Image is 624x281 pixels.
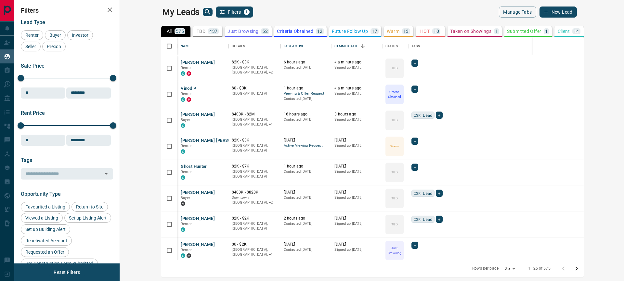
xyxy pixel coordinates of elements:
p: 575 [176,29,184,33]
span: Renter [181,66,192,70]
button: Go to next page [570,262,583,275]
span: Renter [23,33,41,38]
div: 25 [502,264,518,273]
span: Pre-Construction Form Submitted [23,261,96,266]
span: Reactivated Account [23,238,70,243]
p: Taken on Showings [450,29,491,33]
span: Sale Price [21,63,45,69]
div: mrloft.ca [181,201,185,206]
button: [PERSON_NAME] [PERSON_NAME] [181,138,250,144]
p: Criteria Obtained [386,89,403,99]
p: Future Follow Up [332,29,368,33]
p: [DATE] [284,242,328,247]
p: West End, Toronto [232,195,277,205]
p: 1 hour ago [284,86,328,91]
div: Viewed a Listing [21,213,63,223]
p: 1 hour ago [284,164,328,169]
div: Last Active [280,37,331,55]
p: [DATE] [334,164,379,169]
p: Contacted [DATE] [284,195,328,200]
div: Reactivated Account [21,236,72,246]
p: Signed up [DATE] [334,247,379,252]
p: 16 hours ago [284,112,328,117]
span: Opportunity Type [21,191,61,197]
p: Contacted [DATE] [284,169,328,174]
span: ISR Lead [414,216,432,222]
h1: My Leads [162,7,200,17]
div: condos.ca [181,227,185,232]
span: Renter [181,144,192,148]
div: property.ca [187,71,191,76]
button: Open [102,169,111,178]
div: property.ca [187,97,191,102]
p: Signed up [DATE] [334,221,379,226]
div: Tags [411,37,420,55]
button: Reset Filters [49,267,84,278]
p: Contacted [DATE] [284,96,328,101]
p: < a minute ago [334,86,379,91]
div: Set up Listing Alert [64,213,111,223]
span: + [438,190,440,196]
div: + [436,190,443,197]
p: Just Browsing [386,246,403,255]
div: + [411,86,418,93]
p: $400K - $2M [232,112,277,117]
span: Seller [23,44,38,49]
p: Signed up [DATE] [334,91,379,96]
p: $2K - $3K [232,138,277,143]
span: + [438,216,440,222]
p: 1 [545,29,548,33]
button: Sort [358,42,367,51]
span: + [414,164,416,170]
p: Warm [390,144,399,149]
button: search button [203,8,213,16]
p: 14 [574,29,579,33]
div: condos.ca [181,97,185,102]
span: ISR Lead [414,190,432,196]
p: [DATE] [334,216,379,221]
div: Investor [67,30,93,40]
p: [DATE] [284,138,328,143]
button: Manage Tabs [499,7,536,18]
div: Renter [21,30,43,40]
span: Renter [181,248,192,252]
p: TBD [391,196,397,201]
div: Favourited a Listing [21,202,70,212]
div: Tags [408,37,612,55]
div: Claimed Date [331,37,382,55]
p: North York, Toronto [232,65,277,75]
p: Signed up [DATE] [334,195,379,200]
p: [GEOGRAPHIC_DATA], [GEOGRAPHIC_DATA] [232,169,277,179]
span: Renter [181,222,192,226]
span: Tags [21,157,32,163]
p: TBD [391,170,397,175]
div: condos.ca [181,175,185,180]
p: $2K - $3K [232,60,277,65]
p: 3 hours ago [334,112,379,117]
p: [DATE] [334,242,379,247]
div: Name [177,37,228,55]
button: Ghost Hunter [181,164,207,170]
div: Precon [42,42,66,51]
p: [DATE] [334,190,379,195]
span: Favourited a Listing [23,204,68,209]
p: Contacted [DATE] [284,221,328,226]
button: [PERSON_NAME] [181,60,215,66]
span: Rent Price [21,110,45,116]
p: Submitted Offer [507,29,541,33]
span: + [438,112,440,118]
div: condos.ca [181,149,185,154]
button: [PERSON_NAME] [181,112,215,118]
p: TBD [391,66,397,71]
span: Buyer [181,196,190,200]
p: Criteria Obtained [277,29,313,33]
span: Buyer [47,33,63,38]
p: Signed up [DATE] [334,143,379,148]
p: HOT [420,29,430,33]
p: Contacted [DATE] [284,247,328,252]
p: Contacted [DATE] [284,117,328,122]
button: Filters1 [216,7,253,18]
p: 2 hours ago [284,216,328,221]
div: + [436,216,443,223]
p: TBD [391,118,397,123]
